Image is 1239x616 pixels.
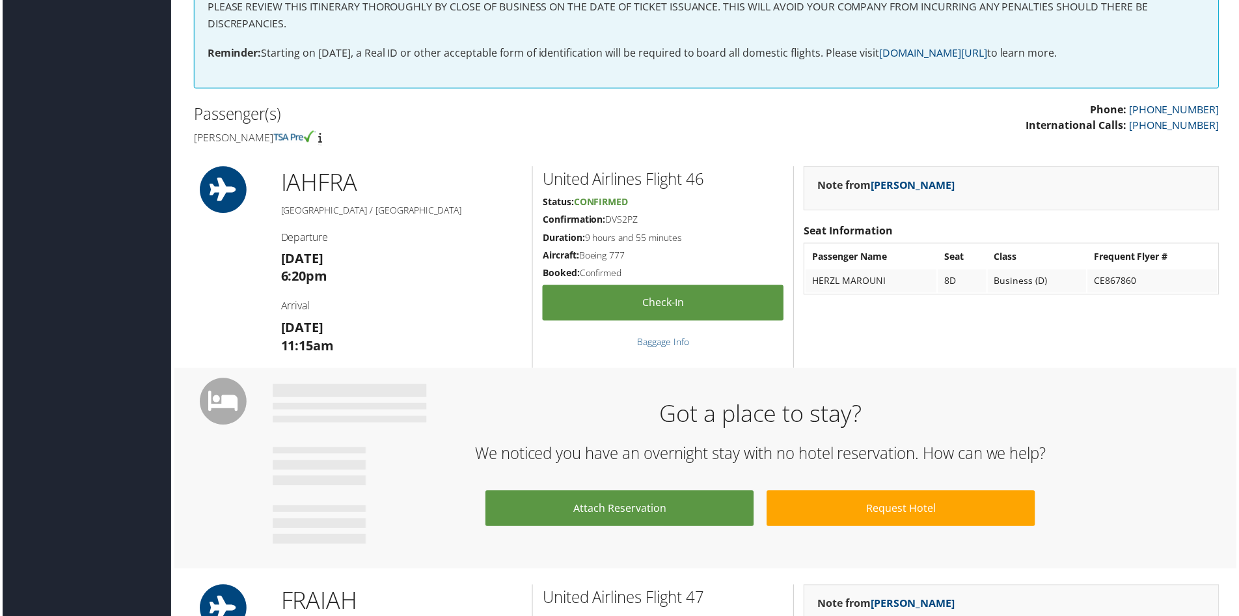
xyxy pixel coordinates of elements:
[989,270,1088,294] td: Business (D)
[939,270,988,294] td: 8D
[818,178,956,193] strong: Note from
[192,131,697,145] h4: [PERSON_NAME]
[542,268,579,280] strong: Booked:
[206,46,260,60] strong: Reminder:
[279,167,522,199] h1: IAH FRA
[939,245,988,269] th: Seat
[485,492,754,528] a: Attach Reservation
[542,214,784,227] h5: DVS2PZ
[637,337,689,349] a: Baggage Info
[1092,102,1128,117] strong: Phone:
[206,45,1208,62] p: Starting on [DATE], a Real ID or other acceptable form of identification will be required to boar...
[989,245,1088,269] th: Class
[542,169,784,191] h2: United Airlines Flight 46
[279,268,326,286] strong: 6:20pm
[272,131,314,143] img: tsa-precheck.png
[1131,119,1221,133] a: [PHONE_NUMBER]
[806,270,938,294] td: HERZL MAROUNI
[573,196,628,208] span: Confirmed
[1131,102,1221,117] a: [PHONE_NUMBER]
[279,300,522,314] h4: Arrival
[871,598,956,613] a: [PERSON_NAME]
[542,232,584,244] strong: Duration:
[279,204,522,217] h5: [GEOGRAPHIC_DATA] / [GEOGRAPHIC_DATA]
[542,249,784,262] h5: Boeing 777
[279,231,522,245] h4: Departure
[542,214,605,226] strong: Confirmation:
[279,320,322,337] strong: [DATE]
[279,250,322,268] strong: [DATE]
[1089,245,1219,269] th: Frequent Flyer #
[880,46,988,60] a: [DOMAIN_NAME][URL]
[806,245,938,269] th: Passenger Name
[1028,119,1128,133] strong: International Calls:
[279,338,333,356] strong: 11:15am
[192,104,697,126] h2: Passenger(s)
[767,492,1037,528] a: Request Hotel
[542,196,573,208] strong: Status:
[542,286,784,322] a: Check-in
[818,598,956,613] strong: Note from
[871,178,956,193] a: [PERSON_NAME]
[542,232,784,245] h5: 9 hours and 55 minutes
[542,249,579,262] strong: Aircraft:
[542,268,784,281] h5: Confirmed
[804,224,893,238] strong: Seat Information
[542,589,784,611] h2: United Airlines Flight 47
[1089,270,1219,294] td: CE867860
